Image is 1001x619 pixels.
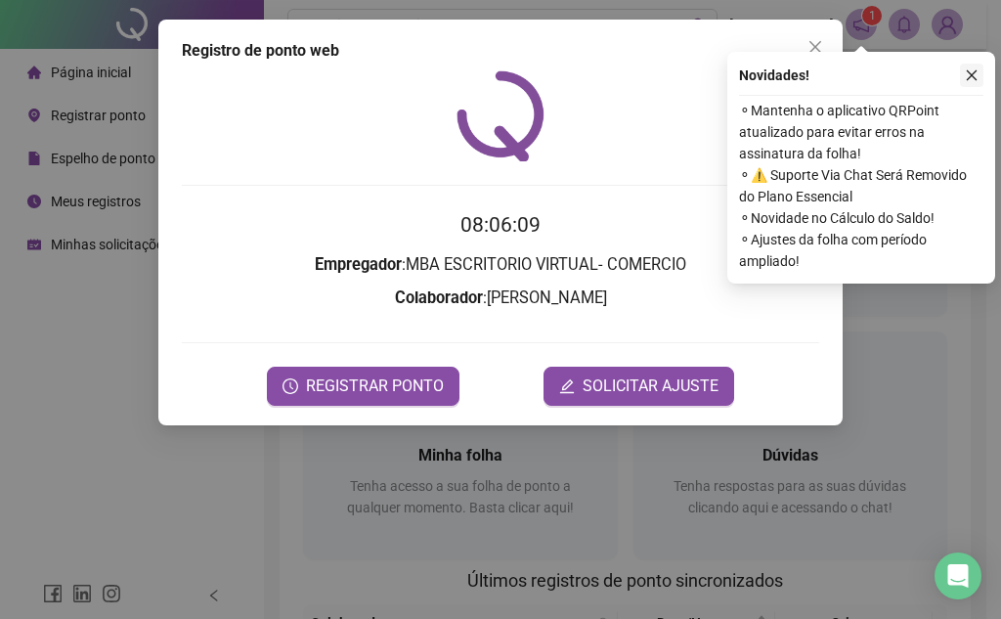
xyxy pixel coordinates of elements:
span: ⚬ ⚠️ Suporte Via Chat Será Removido do Plano Essencial [739,164,983,207]
span: ⚬ Mantenha o aplicativo QRPoint atualizado para evitar erros na assinatura da folha! [739,100,983,164]
strong: Empregador [315,255,402,274]
img: QRPoint [457,70,544,161]
div: Registro de ponto web [182,39,819,63]
span: close [807,39,823,55]
h3: : [PERSON_NAME] [182,286,819,311]
time: 08:06:09 [460,213,541,237]
span: Novidades ! [739,65,809,86]
span: close [965,68,979,82]
h3: : MBA ESCRITORIO VIRTUAL- COMERCIO [182,252,819,278]
button: Close [800,31,831,63]
span: SOLICITAR AJUSTE [583,375,718,398]
strong: Colaborador [395,288,483,307]
span: REGISTRAR PONTO [306,375,444,398]
span: ⚬ Novidade no Cálculo do Saldo! [739,207,983,229]
span: clock-circle [283,378,298,394]
span: ⚬ Ajustes da folha com período ampliado! [739,229,983,272]
button: REGISTRAR PONTO [267,367,459,406]
div: Open Intercom Messenger [935,553,981,599]
button: editSOLICITAR AJUSTE [544,367,734,406]
span: edit [559,378,575,394]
